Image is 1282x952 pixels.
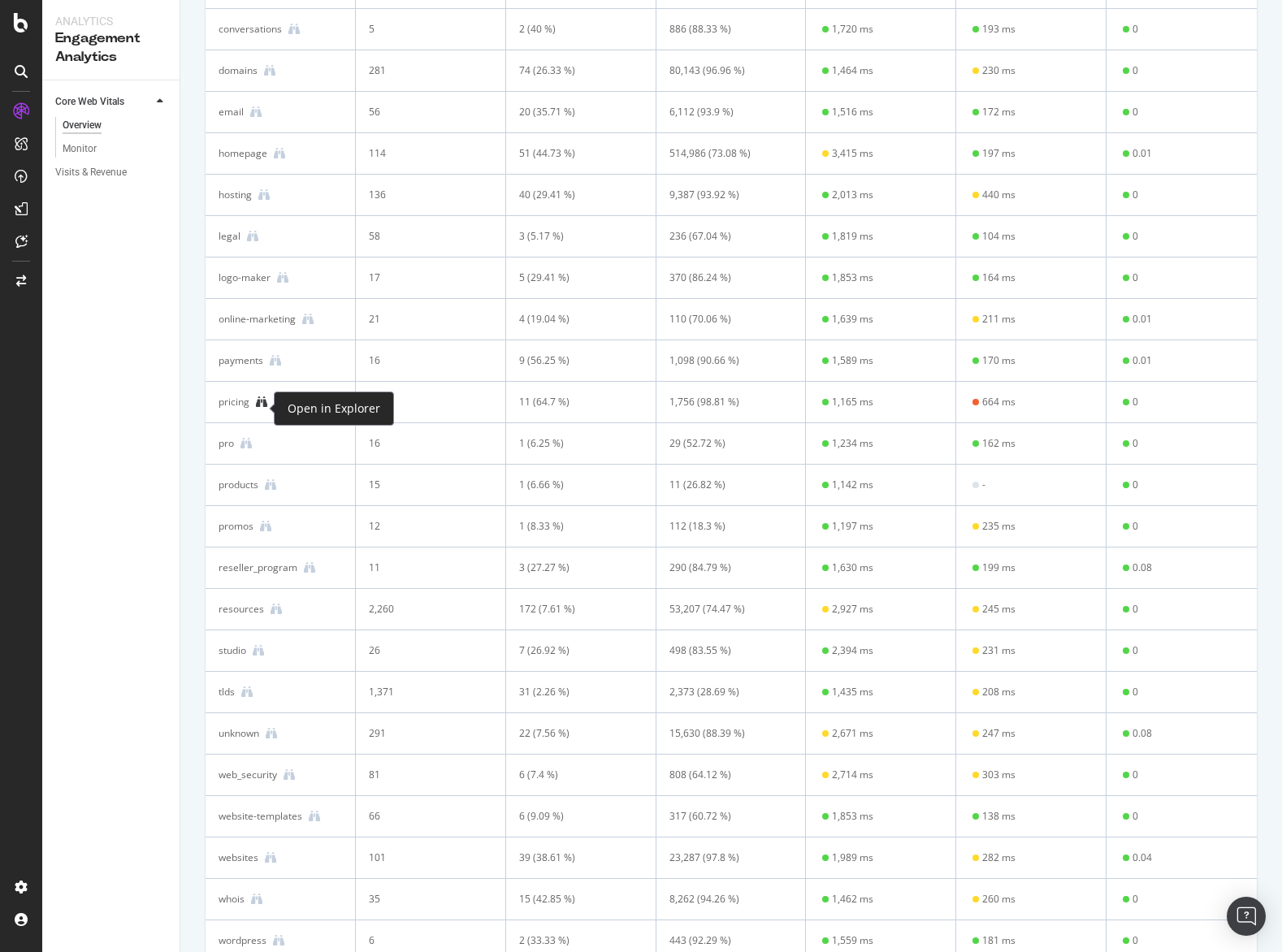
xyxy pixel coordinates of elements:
[519,892,630,907] div: 15 (42.85 %)
[669,188,781,202] div: 9,387 (93.92 %)
[669,850,781,865] div: 23,287 (97.8 %)
[369,602,480,617] div: 2,260
[669,602,781,617] div: 53,207 (74.47 %)
[832,809,873,824] div: 1,853 ms
[219,933,266,948] div: wordpress
[1133,933,1138,948] div: 0
[519,560,630,575] div: 3 (27.27 %)
[519,809,630,824] div: 6 (9.09 %)
[982,188,1016,202] div: 440 ms
[63,117,102,134] div: Overview
[369,519,480,534] div: 12
[982,643,1016,658] div: 231 ms
[1133,63,1138,78] div: 0
[832,850,873,865] div: 1,989 ms
[219,478,258,492] div: products
[219,63,258,78] div: domains
[982,519,1016,534] div: 235 ms
[369,892,480,907] div: 35
[1133,270,1138,285] div: 0
[55,93,124,110] div: Core Web Vitals
[982,685,1016,699] div: 208 ms
[832,229,873,244] div: 1,819 ms
[832,270,873,285] div: 1,853 ms
[219,809,302,824] div: website-templates
[369,63,480,78] div: 281
[1133,809,1138,824] div: 0
[219,229,240,244] div: legal
[982,105,1016,119] div: 172 ms
[832,22,873,37] div: 1,720 ms
[369,229,480,244] div: 58
[219,602,264,617] div: resources
[669,22,781,37] div: 886 (88.33 %)
[519,436,630,451] div: 1 (6.25 %)
[832,436,873,451] div: 1,234 ms
[669,229,781,244] div: 236 (67.04 %)
[55,164,168,181] a: Visits & Revenue
[832,933,873,948] div: 1,559 ms
[519,312,630,327] div: 4 (19.04 %)
[63,141,168,158] a: Monitor
[369,270,480,285] div: 17
[669,685,781,699] div: 2,373 (28.69 %)
[519,643,630,658] div: 7 (26.92 %)
[669,312,781,327] div: 110 (70.06 %)
[519,726,630,741] div: 22 (7.56 %)
[669,436,781,451] div: 29 (52.72 %)
[369,685,480,699] div: 1,371
[519,63,630,78] div: 74 (26.33 %)
[369,726,480,741] div: 291
[669,63,781,78] div: 80,143 (96.96 %)
[219,685,235,699] div: tlds
[669,768,781,782] div: 808 (64.12 %)
[1133,353,1152,368] div: 0.01
[982,229,1016,244] div: 104 ms
[219,105,244,119] div: email
[1133,478,1138,492] div: 0
[669,519,781,534] div: 112 (18.3 %)
[55,29,167,67] div: Engagement Analytics
[1133,146,1152,161] div: 0.01
[369,768,480,782] div: 81
[219,22,282,37] div: conversations
[519,685,630,699] div: 31 (2.26 %)
[369,353,480,368] div: 16
[669,726,781,741] div: 15,630 (88.39 %)
[369,146,480,161] div: 114
[832,643,873,658] div: 2,394 ms
[1133,105,1138,119] div: 0
[369,188,480,202] div: 136
[982,602,1016,617] div: 245 ms
[219,643,246,658] div: studio
[63,141,97,158] div: Monitor
[519,478,630,492] div: 1 (6.66 %)
[832,188,873,202] div: 2,013 ms
[832,353,873,368] div: 1,589 ms
[519,229,630,244] div: 3 (5.17 %)
[369,643,480,658] div: 26
[669,146,781,161] div: 514,986 (73.08 %)
[832,105,873,119] div: 1,516 ms
[219,726,259,741] div: unknown
[219,560,297,575] div: reseller_program
[669,643,781,658] div: 498 (83.55 %)
[832,602,873,617] div: 2,927 ms
[982,395,1016,409] div: 664 ms
[1133,312,1152,327] div: 0.01
[369,395,480,409] div: 17
[982,933,1016,948] div: 181 ms
[55,164,127,181] div: Visits & Revenue
[1227,897,1266,936] div: Open Intercom Messenger
[519,353,630,368] div: 9 (56.25 %)
[982,436,1016,451] div: 162 ms
[832,146,873,161] div: 3,415 ms
[832,312,873,327] div: 1,639 ms
[1133,395,1138,409] div: 0
[669,892,781,907] div: 8,262 (94.26 %)
[519,105,630,119] div: 20 (35.71 %)
[219,519,253,534] div: promos
[832,519,873,534] div: 1,197 ms
[1133,560,1152,575] div: 0.08
[1133,436,1138,451] div: 0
